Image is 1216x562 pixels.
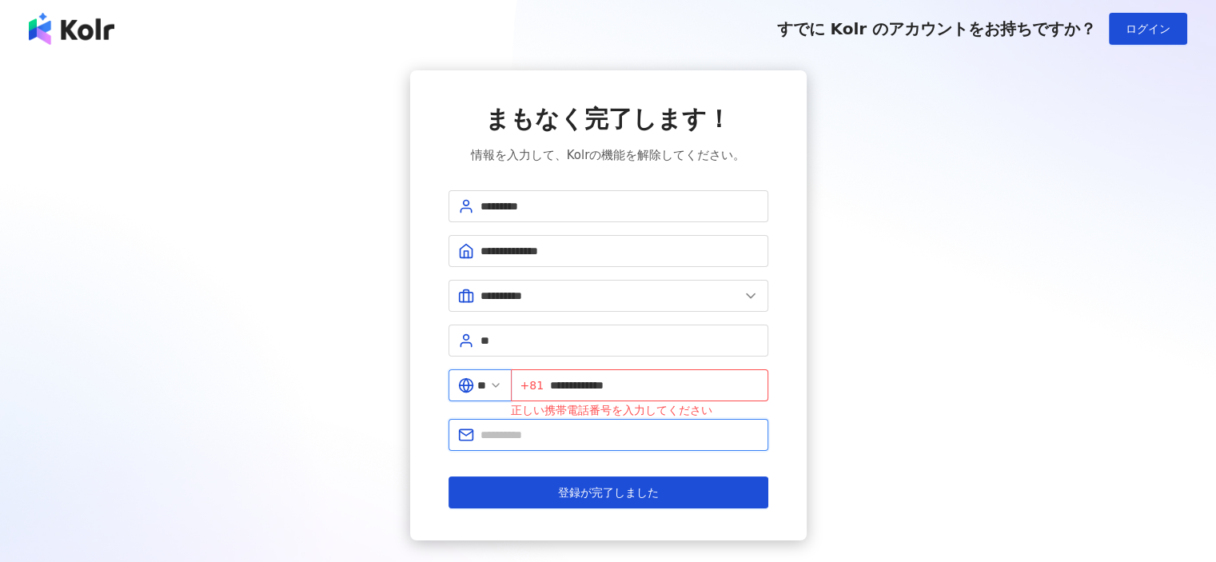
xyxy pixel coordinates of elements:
[29,13,114,45] img: logo
[776,19,1096,38] span: すでに Kolr のアカウントをお持ちですか？
[449,476,768,508] button: 登録が完了しました
[485,102,731,136] span: まもなく完了します！
[471,145,746,165] span: 情報を入力して、Kolrの機能を解除してください。
[558,486,659,499] span: 登録が完了しました
[511,401,768,419] div: 正しい携帯電話番号を入力してください
[1109,13,1187,45] button: ログイン
[520,377,544,394] span: +81
[1126,22,1170,35] span: ログイン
